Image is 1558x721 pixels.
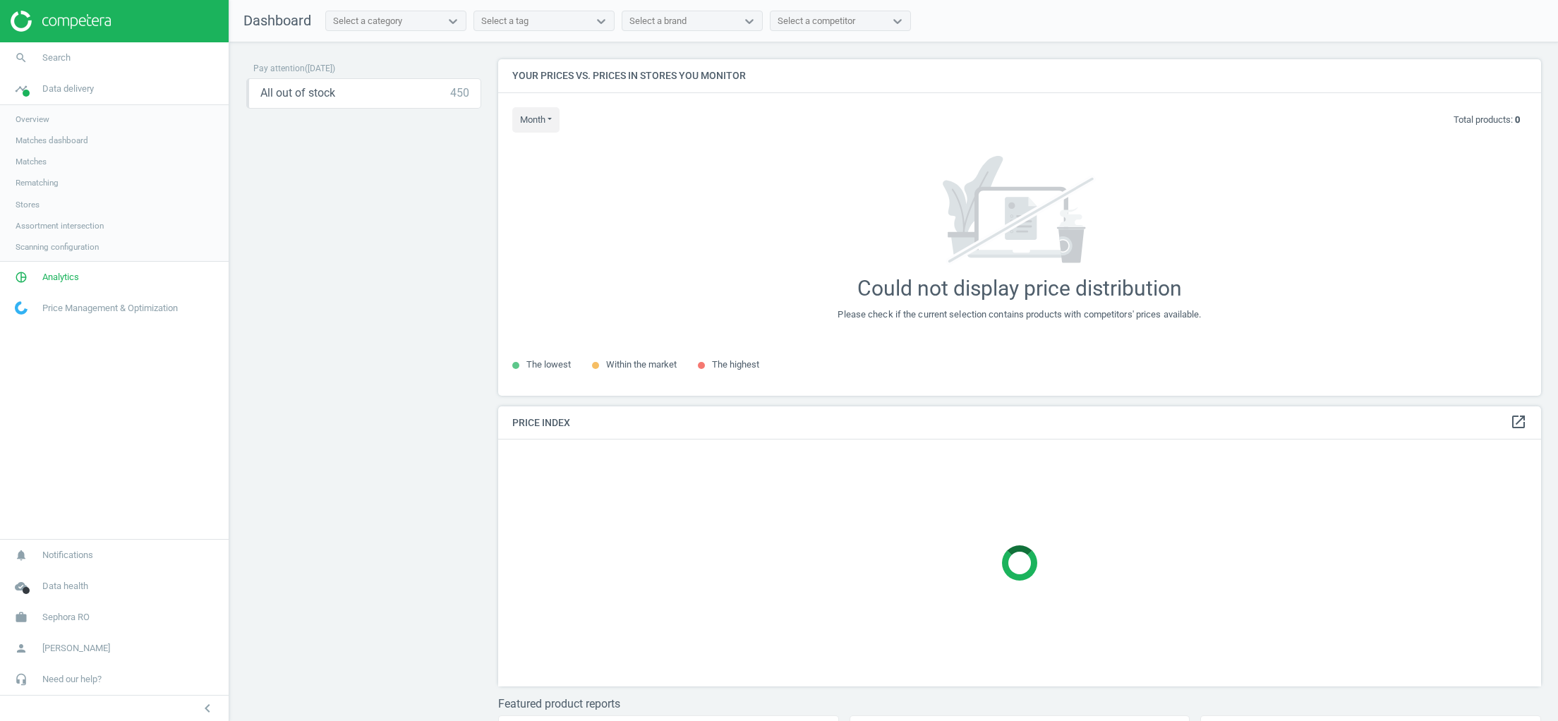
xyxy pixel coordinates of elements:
[8,542,35,569] i: notifications
[498,406,1541,440] h4: Price Index
[305,63,335,73] span: ( [DATE] )
[42,642,110,655] span: [PERSON_NAME]
[498,697,1541,710] h3: Featured product reports
[11,11,111,32] img: ajHJNr6hYgQAAAAASUVORK5CYII=
[253,63,305,73] span: Pay attention
[629,15,687,28] div: Select a brand
[42,83,94,95] span: Data delivery
[526,359,571,370] span: The lowest
[606,359,677,370] span: Within the market
[8,666,35,693] i: headset_mic
[8,604,35,631] i: work
[15,301,28,315] img: wGWNvw8QSZomAAAAABJRU5ErkJggg==
[333,15,402,28] div: Select a category
[450,85,469,101] div: 450
[16,220,104,231] span: Assortment intersection
[42,549,93,562] span: Notifications
[190,699,225,717] button: chevron_left
[42,611,90,624] span: Sephora RO
[498,59,1541,92] h4: Your prices vs. prices in stores you monitor
[16,199,40,210] span: Stores
[16,177,59,188] span: Rematching
[838,308,1201,321] div: Please check if the current selection contains products with competitors' prices available.
[8,635,35,662] i: person
[857,276,1182,301] div: Could not display price distribution
[16,114,49,125] span: Overview
[260,85,335,101] span: All out of stock
[712,359,759,370] span: The highest
[42,51,71,64] span: Search
[42,302,178,315] span: Price Management & Optimization
[778,15,855,28] div: Select a competitor
[1454,114,1520,126] p: Total products:
[8,573,35,600] i: cloud_done
[16,135,88,146] span: Matches dashboard
[481,15,529,28] div: Select a tag
[1510,413,1527,432] a: open_in_new
[42,673,102,686] span: Need our help?
[916,156,1123,265] img: 7171a7ce662e02b596aeec34d53f281b.svg
[199,700,216,717] i: chevron_left
[8,44,35,71] i: search
[8,75,35,102] i: timeline
[512,107,560,133] button: month
[16,156,47,167] span: Matches
[1515,114,1520,125] b: 0
[1510,413,1527,430] i: open_in_new
[8,264,35,291] i: pie_chart_outlined
[42,271,79,284] span: Analytics
[42,580,88,593] span: Data health
[16,241,99,253] span: Scanning configuration
[243,12,311,29] span: Dashboard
